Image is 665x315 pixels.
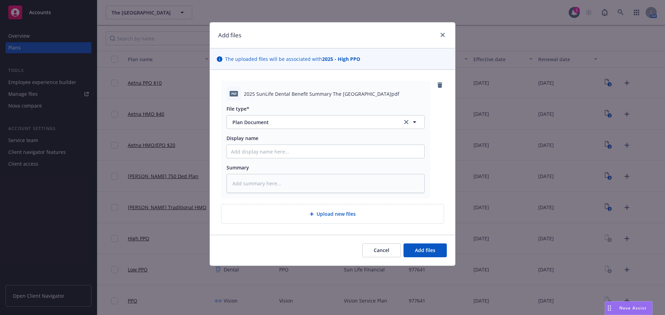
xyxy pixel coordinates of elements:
[402,118,410,126] a: clear selection
[404,243,447,257] button: Add files
[244,90,399,98] span: 2025 SunLife Dental Benefit Summary The [GEOGRAPHIC_DATA]pdf
[438,31,447,39] a: close
[221,204,444,224] div: Upload new files
[225,55,360,63] span: The uploaded files will be associated with
[436,81,444,89] a: remove
[227,164,249,171] span: Summary
[605,302,614,315] div: Drag to move
[374,247,389,253] span: Cancel
[230,91,238,96] span: pdf
[605,301,653,315] button: Nova Assist
[232,119,393,126] span: Plan Document
[415,247,435,253] span: Add files
[227,135,258,141] span: Display name
[619,305,647,311] span: Nova Assist
[227,105,249,112] span: File type*
[317,210,356,217] span: Upload new files
[322,56,360,62] strong: 2025 - High PPO
[227,115,425,129] button: Plan Documentclear selection
[227,145,424,158] input: Add display name here...
[362,243,401,257] button: Cancel
[218,31,241,40] h1: Add files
